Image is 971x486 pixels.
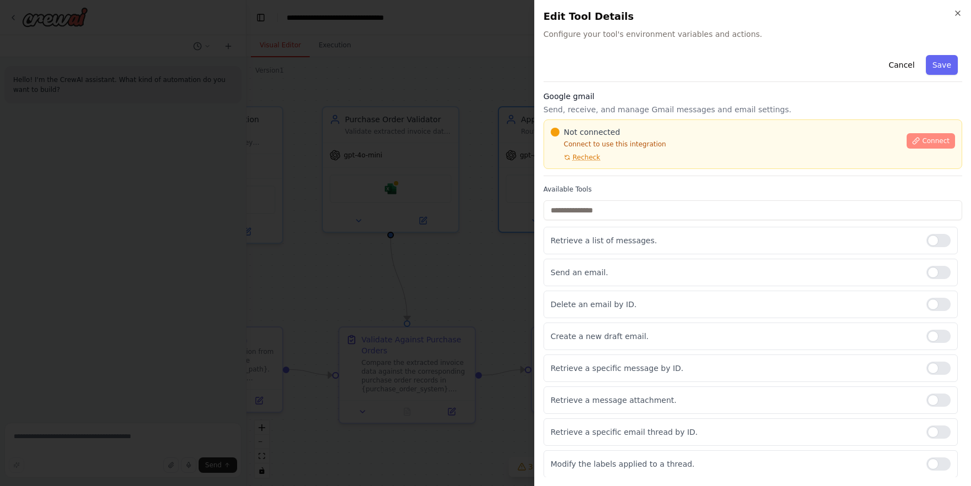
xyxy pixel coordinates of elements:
[907,133,955,149] button: Connect
[551,331,918,342] p: Create a new draft email.
[564,127,620,138] span: Not connected
[544,91,962,102] h3: Google gmail
[544,185,962,194] label: Available Tools
[551,363,918,374] p: Retrieve a specific message by ID.
[922,136,950,145] span: Connect
[926,55,958,75] button: Save
[544,104,962,115] p: Send, receive, and manage Gmail messages and email settings.
[551,427,918,438] p: Retrieve a specific email thread by ID.
[551,140,901,149] p: Connect to use this integration
[551,267,918,278] p: Send an email.
[551,458,918,469] p: Modify the labels applied to a thread.
[882,55,921,75] button: Cancel
[573,153,600,162] span: Recheck
[551,153,600,162] button: Recheck
[551,299,918,310] p: Delete an email by ID.
[544,9,962,24] h2: Edit Tool Details
[551,395,918,406] p: Retrieve a message attachment.
[551,235,918,246] p: Retrieve a list of messages.
[544,29,962,40] span: Configure your tool's environment variables and actions.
